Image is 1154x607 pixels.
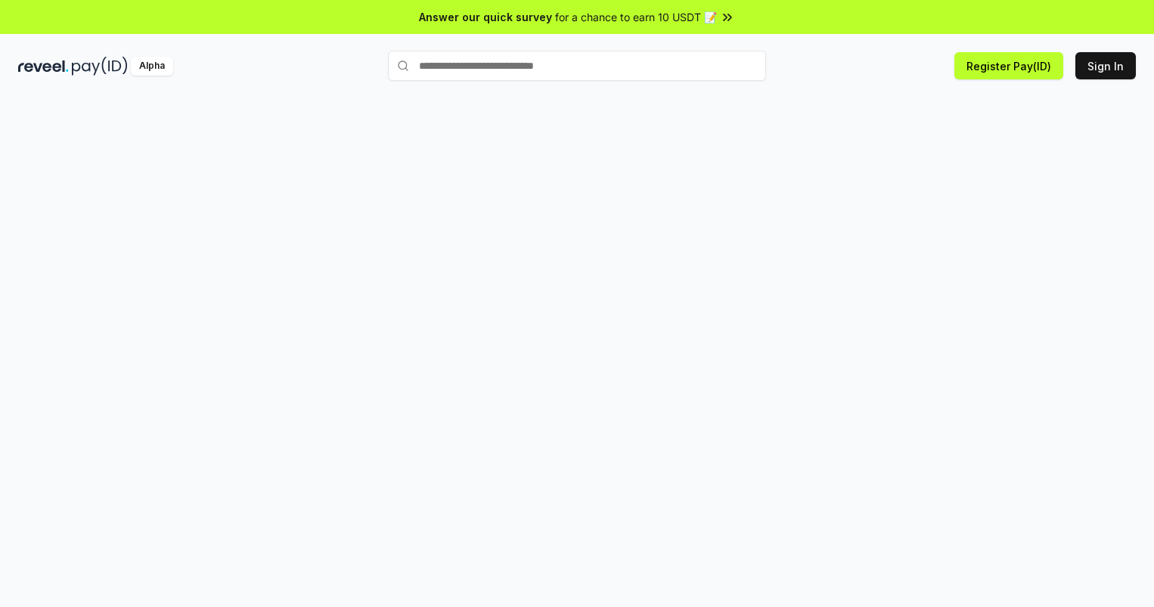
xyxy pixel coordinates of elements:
[419,9,552,25] span: Answer our quick survey
[954,52,1063,79] button: Register Pay(ID)
[131,57,173,76] div: Alpha
[555,9,717,25] span: for a chance to earn 10 USDT 📝
[1075,52,1136,79] button: Sign In
[18,57,69,76] img: reveel_dark
[72,57,128,76] img: pay_id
